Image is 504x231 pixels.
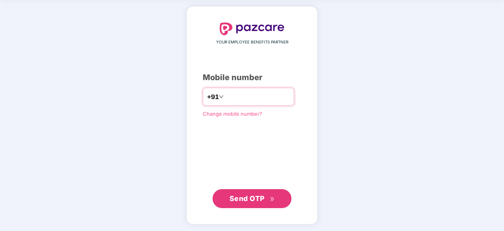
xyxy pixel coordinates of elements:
span: down [219,94,224,99]
span: +91 [207,92,219,102]
button: Send OTPdouble-right [213,189,291,208]
span: Send OTP [230,194,265,203]
img: logo [220,23,284,35]
div: Mobile number [203,71,301,84]
span: double-right [270,197,275,202]
a: Change mobile number? [203,111,262,117]
span: YOUR EMPLOYEE BENEFITS PARTNER [216,39,288,45]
